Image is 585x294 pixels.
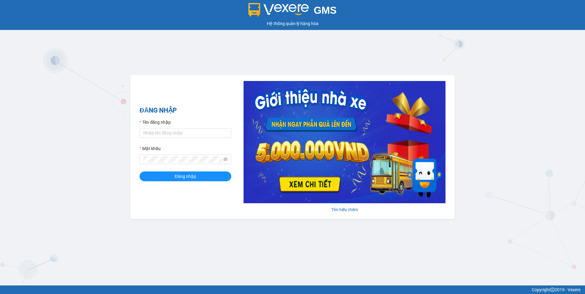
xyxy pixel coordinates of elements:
h2: ĐĂNG NHẬP [140,105,231,116]
label: Mật khẩu [140,145,161,152]
input: Tên đăng nhập [140,128,231,138]
div: Hệ thống quản lý hàng hóa [2,20,583,27]
span: eye-invisible [223,157,228,161]
img: banner-0 [244,81,445,203]
a: GMS [248,9,337,14]
span: GMS [314,5,337,16]
div: Tìm hiểu thêm [244,206,445,213]
input: Mật khẩu [143,156,222,163]
img: logo 2 [248,3,309,17]
div: Copyright 2019 - Vexere [5,286,580,293]
span: copyright [550,288,555,292]
button: Đăng nhập [140,171,231,181]
span: Đăng nhập [175,173,196,180]
label: Tên đăng nhập [140,119,171,126]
